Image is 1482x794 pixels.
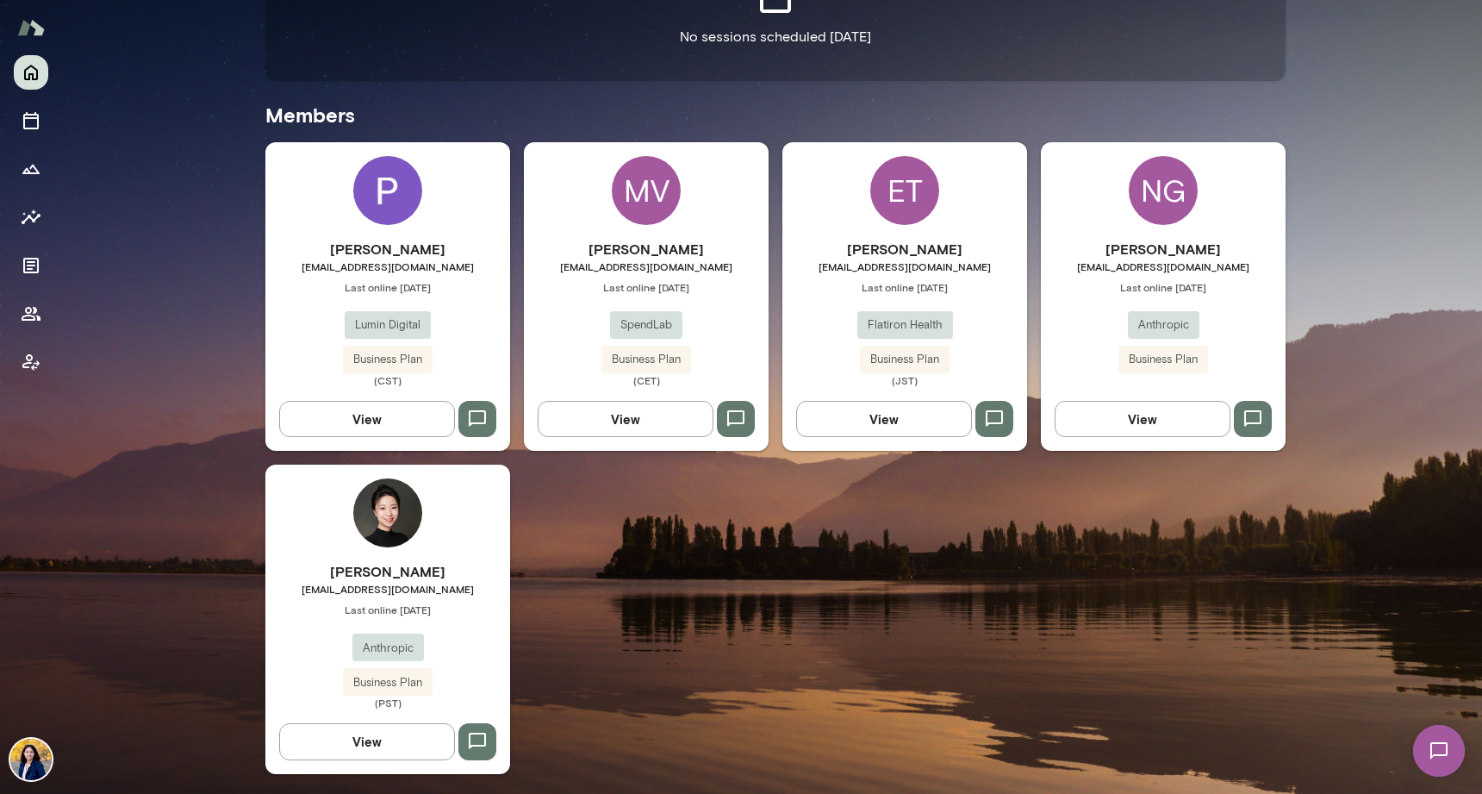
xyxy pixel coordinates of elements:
img: Mento [17,11,45,44]
button: View [538,401,713,437]
button: Growth Plan [14,152,48,186]
span: SpendLab [610,316,682,334]
h6: [PERSON_NAME] [782,239,1027,259]
button: Sessions [14,103,48,138]
div: ET [870,156,939,225]
h6: [PERSON_NAME] [524,239,769,259]
h5: Members [265,101,1286,128]
span: Business Plan [860,351,950,368]
h6: [PERSON_NAME] [265,561,510,582]
span: Last online [DATE] [265,603,510,616]
span: Business Plan [601,351,691,368]
button: View [279,723,455,760]
button: Client app [14,345,48,379]
span: [EMAIL_ADDRESS][DOMAIN_NAME] [782,259,1027,273]
button: View [279,401,455,437]
span: [EMAIL_ADDRESS][DOMAIN_NAME] [1041,259,1286,273]
span: (JST) [782,373,1027,387]
span: [EMAIL_ADDRESS][DOMAIN_NAME] [524,259,769,273]
span: Anthropic [352,640,424,657]
div: NG [1129,156,1198,225]
span: Last online [DATE] [265,280,510,294]
p: No sessions scheduled [DATE] [680,27,871,47]
span: Lumin Digital [345,316,431,334]
span: Last online [DATE] [782,280,1027,294]
button: Members [14,297,48,331]
button: View [1055,401,1230,437]
span: (PST) [265,696,510,710]
span: (CST) [265,373,510,387]
span: Last online [DATE] [1041,280,1286,294]
span: (CET) [524,373,769,387]
button: Insights [14,200,48,234]
div: MV [612,156,681,225]
span: Flatiron Health [857,316,953,334]
img: Celine Xie [353,478,422,547]
span: Business Plan [343,351,433,368]
img: Jaya Jaware [10,739,52,780]
span: Last online [DATE] [524,280,769,294]
img: Priscilla Romero [353,156,422,225]
button: View [796,401,972,437]
span: [EMAIL_ADDRESS][DOMAIN_NAME] [265,259,510,273]
span: Anthropic [1128,316,1199,334]
span: Business Plan [1118,351,1208,368]
button: Home [14,55,48,90]
button: Documents [14,248,48,283]
h6: [PERSON_NAME] [1041,239,1286,259]
span: [EMAIL_ADDRESS][DOMAIN_NAME] [265,582,510,596]
h6: [PERSON_NAME] [265,239,510,259]
span: Business Plan [343,674,433,691]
